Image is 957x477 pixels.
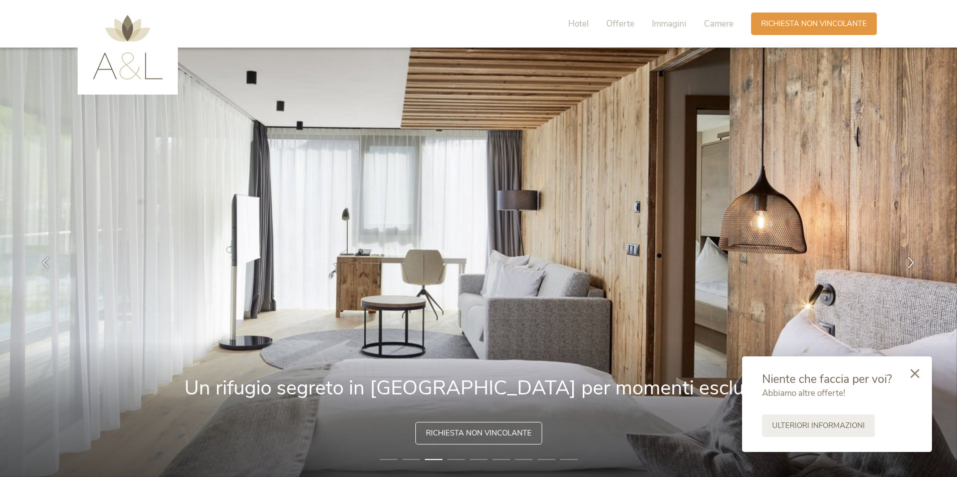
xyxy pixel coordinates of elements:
[652,18,686,30] span: Immagini
[762,371,892,387] span: Niente che faccia per voi?
[606,18,634,30] span: Offerte
[426,428,532,438] span: Richiesta non vincolante
[761,19,867,29] span: Richiesta non vincolante
[762,414,875,437] a: Ulteriori informazioni
[772,420,865,431] span: Ulteriori informazioni
[93,15,163,80] img: AMONTI & LUNARIS Wellnessresort
[568,18,589,30] span: Hotel
[704,18,734,30] span: Camere
[762,387,845,399] span: Abbiamo altre offerte!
